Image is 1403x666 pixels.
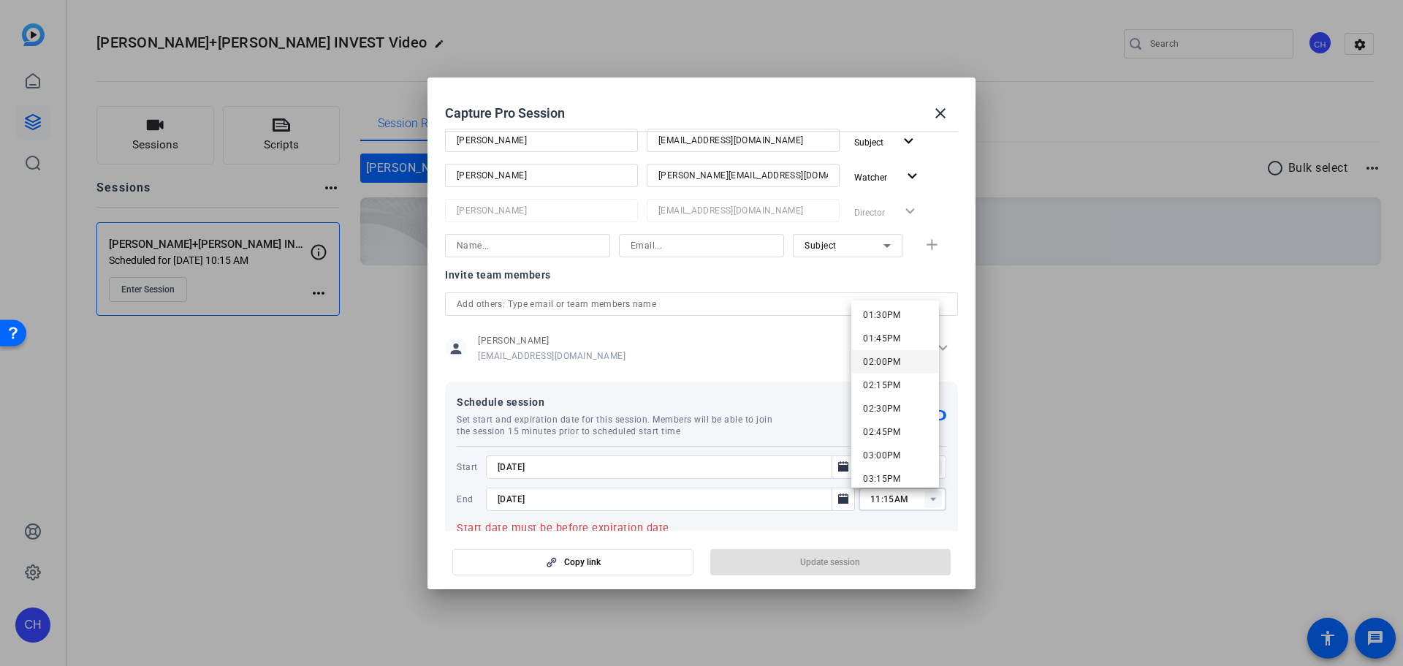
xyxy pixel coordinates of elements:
button: Watcher [848,164,927,190]
input: Email... [658,132,828,149]
span: 02:15PM [863,380,901,390]
span: Start [457,461,482,473]
mat-icon: expand_more [900,132,918,151]
span: 02:00PM [863,357,901,367]
span: 02:30PM [863,404,901,414]
span: Copy link [564,556,601,568]
div: Capture Pro Session [445,96,958,131]
span: [PERSON_NAME] [478,335,626,347]
input: Choose start date [498,458,829,476]
input: Time [870,491,946,508]
span: [EMAIL_ADDRESS][DOMAIN_NAME] [478,350,626,362]
mat-icon: close [932,105,949,122]
div: Invite team members [445,266,958,284]
button: Copy link [452,549,693,575]
span: Subject [854,137,883,148]
button: Open calendar [832,488,855,511]
span: 03:00PM [863,450,901,461]
input: Add others: Type email or team members name [457,295,946,313]
mat-error: Start date must be before expiration date [457,520,946,537]
span: Subject [805,241,837,251]
input: Email... [631,237,772,254]
span: Schedule session [457,393,897,411]
input: Name... [457,167,626,184]
span: End [457,493,482,505]
mat-icon: person [445,338,467,360]
input: Name... [457,237,598,254]
span: Watcher [854,173,887,183]
input: Name... [457,132,626,149]
span: 01:30PM [863,310,901,320]
mat-icon: expand_more [903,167,921,186]
input: Email... [658,202,828,219]
button: Subject [848,129,924,155]
button: Open calendar [832,455,855,479]
span: 02:45PM [863,427,901,437]
span: Set start and expiration date for this session. Members will be able to join the session 15 minut... [457,414,786,437]
input: Name... [457,202,626,219]
input: Email... [658,167,828,184]
span: 03:15PM [863,474,901,484]
input: Choose expiration date [498,491,829,508]
span: 01:45PM [863,333,901,344]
